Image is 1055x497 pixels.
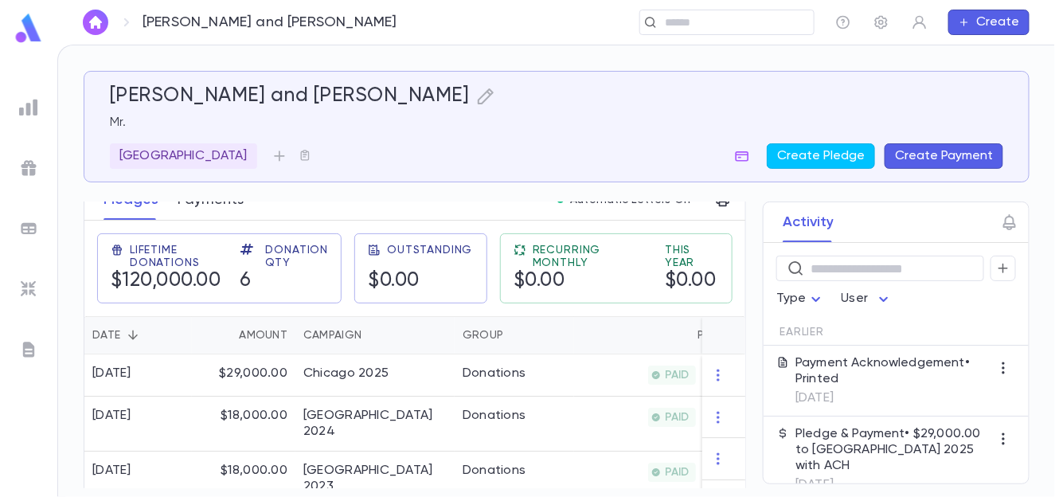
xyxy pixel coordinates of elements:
div: Amount [192,316,295,354]
span: PAID [658,369,696,382]
div: Group [455,316,574,354]
p: [GEOGRAPHIC_DATA] [119,148,248,164]
div: Chicago 2025 [303,366,389,382]
img: imports_grey.530a8a0e642e233f2baf0ef88e8c9fcb.svg [19,280,38,299]
span: PAID [658,411,696,424]
h5: [PERSON_NAME] and [PERSON_NAME] [110,84,470,108]
span: This Year [665,244,718,269]
div: Paid [697,316,721,354]
button: Sort [503,323,529,348]
p: Pledge & Payment • $29,000.00 to [GEOGRAPHIC_DATA] 2025 with ACH [795,426,991,474]
button: Activity [783,202,834,242]
p: [PERSON_NAME] and [PERSON_NAME] [143,14,397,31]
p: [DATE] [795,477,991,493]
img: logo [13,13,45,44]
img: batches_grey.339ca447c9d9533ef1741baa751efc33.svg [19,219,38,238]
div: Amount [239,316,287,354]
div: User [842,284,894,315]
button: Create Payment [885,143,1003,169]
span: Lifetime Donations [130,244,221,269]
button: Sort [672,323,697,348]
img: home_white.a664292cf8c1dea59945f0da9f25487c.svg [86,16,105,29]
button: Sort [213,323,239,348]
p: [DATE] [795,390,991,406]
span: Recurring Monthly [533,244,646,269]
h5: $0.00 [368,269,472,293]
div: Campaign [303,316,361,354]
div: Donations [463,463,526,479]
div: Donations [463,366,526,382]
span: Outstanding [387,244,472,256]
button: Sort [120,323,146,348]
button: Create Pledge [767,143,875,169]
p: Payment Acknowledgement • Printed [795,355,991,387]
div: $18,000.00 [192,397,295,452]
button: Sort [361,323,387,348]
div: Type [776,284,826,315]
h5: $120,000.00 [111,269,221,293]
div: [DATE] [92,463,131,479]
div: [DATE] [92,408,131,424]
div: Chicago 2023 [303,463,447,495]
h5: 6 [240,269,329,293]
button: Create [948,10,1030,35]
div: Donations [463,408,526,424]
div: [DATE] [92,366,131,382]
span: PAID [658,466,696,479]
img: letters_grey.7941b92b52307dd3b8a917253454ce1c.svg [19,340,38,359]
div: Date [92,316,120,354]
div: $29,000.00 [192,354,295,397]
span: User [842,292,869,305]
img: reports_grey.c525e4749d1bce6a11f5fe2a8de1b229.svg [19,98,38,117]
span: Type [776,292,807,305]
div: Date [84,316,192,354]
span: Donation Qty [266,244,329,269]
div: Paid [574,316,729,354]
h5: $0.00 [514,269,646,293]
p: Mr. [110,115,1003,131]
div: Chicago 2024 [303,408,447,440]
div: Campaign [295,316,455,354]
img: campaigns_grey.99e729a5f7ee94e3726e6486bddda8f1.svg [19,158,38,178]
span: Earlier [780,326,824,339]
h5: $0.00 [665,269,718,293]
div: [GEOGRAPHIC_DATA] [110,143,257,169]
div: Group [463,316,503,354]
